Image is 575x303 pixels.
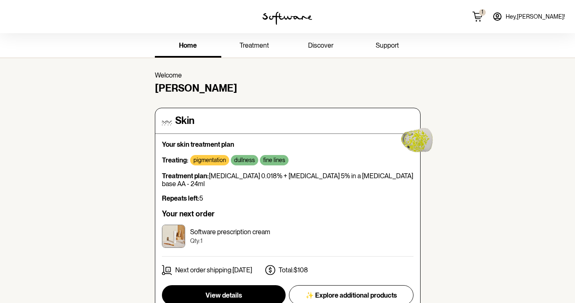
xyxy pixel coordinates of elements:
[262,12,312,25] img: software logo
[175,266,252,274] p: Next order shipping: [DATE]
[162,172,414,188] p: [MEDICAL_DATA] 0.018% + [MEDICAL_DATA] 5% in a [MEDICAL_DATA] base AA - 24ml
[162,172,209,180] strong: Treatment plan:
[240,41,269,49] span: treatment
[155,35,221,58] a: home
[279,266,308,274] p: Total: $108
[162,194,414,202] p: 5
[162,194,199,202] strong: Repeats left:
[162,209,414,218] h6: Your next order
[234,157,255,164] p: dullness
[479,9,486,15] span: 1
[175,115,194,127] h4: Skin
[190,228,270,236] p: Software prescription cream
[376,41,399,49] span: support
[306,291,397,299] span: ✨ Explore additional products
[308,41,333,49] span: discover
[263,157,285,164] p: fine lines
[155,71,421,79] p: Welcome
[162,156,188,164] strong: Treating:
[162,225,185,248] img: ckrj7zkjy00033h5xptmbqh6o.jpg
[221,35,288,58] a: treatment
[391,114,444,167] img: yellow-blob.9da643008c2f38f7bdc4.gif
[354,35,421,58] a: support
[193,157,226,164] p: pigmentation
[179,41,197,49] span: home
[155,82,421,95] h4: [PERSON_NAME]
[288,35,354,58] a: discover
[487,7,570,27] a: Hey,[PERSON_NAME]!
[506,13,565,20] span: Hey, [PERSON_NAME] !
[190,238,270,245] p: Qty: 1
[206,291,242,299] span: View details
[162,141,414,148] p: Your skin treatment plan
